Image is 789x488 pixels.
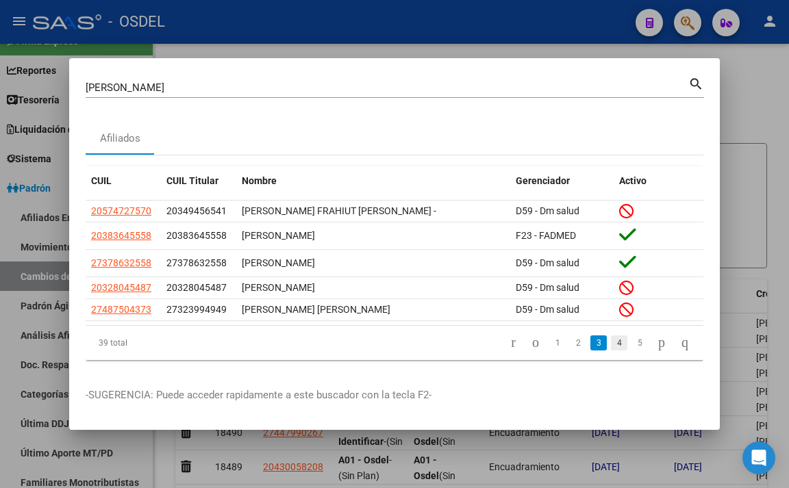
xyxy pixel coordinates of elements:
[166,175,218,186] span: CUIL Titular
[86,166,161,196] datatable-header-cell: CUIL
[609,331,629,355] li: page 4
[242,255,505,271] div: [PERSON_NAME]
[510,166,614,196] datatable-header-cell: Gerenciador
[516,282,579,293] span: D59 - Dm salud
[549,335,566,350] a: 1
[166,230,227,241] span: 20383645558
[652,335,671,350] a: go to next page
[675,335,694,350] a: go to last page
[688,75,704,91] mat-icon: search
[629,331,650,355] li: page 5
[516,175,570,186] span: Gerenciador
[161,166,236,196] datatable-header-cell: CUIL Titular
[166,205,227,216] span: 20349456541
[742,441,775,474] div: Open Intercom Messenger
[86,326,207,360] div: 39 total
[631,335,648,350] a: 5
[91,230,151,241] span: 20383645558
[91,304,151,315] span: 27487504373
[242,175,277,186] span: Nombre
[570,335,586,350] a: 2
[516,205,579,216] span: D59 - Dm salud
[242,302,505,318] div: [PERSON_NAME] [PERSON_NAME]
[505,335,522,350] a: go to first page
[91,175,112,186] span: CUIL
[166,282,227,293] span: 20328045487
[242,280,505,296] div: [PERSON_NAME]
[516,230,576,241] span: F23 - FADMED
[516,304,579,315] span: D59 - Dm salud
[166,257,227,268] span: 27378632558
[588,331,609,355] li: page 3
[100,131,140,146] div: Afiliados
[526,335,545,350] a: go to previous page
[611,335,627,350] a: 4
[568,331,588,355] li: page 2
[516,257,579,268] span: D59 - Dm salud
[166,304,227,315] span: 27323994949
[590,335,607,350] a: 3
[91,205,151,216] span: 20574727570
[619,175,647,186] span: Activo
[91,282,151,293] span: 20328045487
[91,257,151,268] span: 27378632558
[242,203,505,219] div: [PERSON_NAME] FRAHIUT [PERSON_NAME] -
[86,387,703,403] p: -SUGERENCIA: Puede acceder rapidamente a este buscador con la tecla F2-
[236,166,510,196] datatable-header-cell: Nombre
[614,166,703,196] datatable-header-cell: Activo
[547,331,568,355] li: page 1
[242,228,505,244] div: [PERSON_NAME]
